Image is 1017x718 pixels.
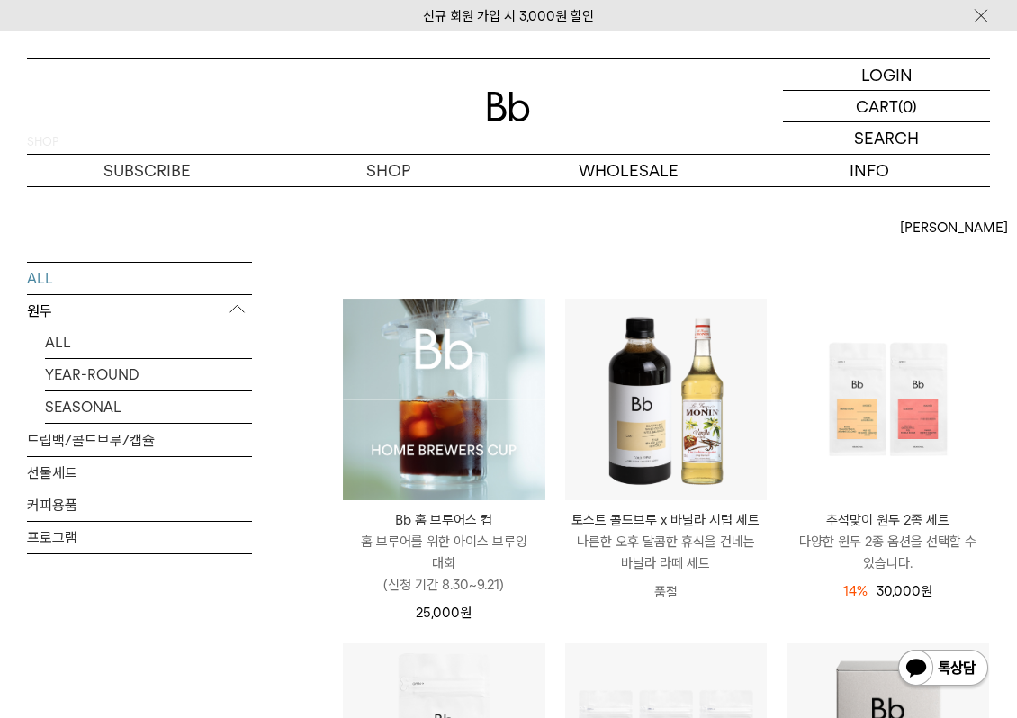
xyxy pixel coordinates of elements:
span: [PERSON_NAME] [900,217,1008,238]
a: SEASONAL [45,390,252,422]
a: ALL [27,262,252,293]
p: Bb 홈 브루어스 컵 [343,509,545,531]
p: 다양한 원두 2종 옵션을 선택할 수 있습니다. [787,531,989,574]
a: LOGIN [783,59,990,91]
a: 선물세트 [27,456,252,488]
p: INFO [750,155,991,186]
p: 추석맞이 원두 2종 세트 [787,509,989,531]
a: SUBSCRIBE [27,155,268,186]
img: 로고 [487,92,530,121]
a: 추석맞이 원두 2종 세트 다양한 원두 2종 옵션을 선택할 수 있습니다. [787,509,989,574]
a: 드립백/콜드브루/캡슐 [27,424,252,455]
p: 품절 [565,574,768,610]
a: Bb 홈 브루어스 컵 홈 브루어를 위한 아이스 브루잉 대회(신청 기간 8.30~9.21) [343,509,545,596]
img: 토스트 콜드브루 x 바닐라 시럽 세트 [565,299,768,501]
div: 14% [843,580,868,602]
img: Bb 홈 브루어스 컵 [343,299,545,501]
a: 프로그램 [27,521,252,552]
p: 원두 [27,294,252,327]
span: 원 [921,583,932,599]
p: 나른한 오후 달콤한 휴식을 건네는 바닐라 라떼 세트 [565,531,768,574]
p: LOGIN [861,59,913,90]
p: WHOLESALE [508,155,750,186]
p: (0) [898,91,917,121]
a: SHOP [268,155,509,186]
a: YEAR-ROUND [45,358,252,390]
img: 카카오톡 채널 1:1 채팅 버튼 [896,648,990,691]
p: SEARCH [854,122,919,154]
span: 25,000 [416,605,472,621]
p: 토스트 콜드브루 x 바닐라 시럽 세트 [565,509,768,531]
span: 30,000 [877,583,932,599]
p: 홈 브루어를 위한 아이스 브루잉 대회 (신청 기간 8.30~9.21) [343,531,545,596]
a: 커피용품 [27,489,252,520]
span: 원 [460,605,472,621]
img: 추석맞이 원두 2종 세트 [787,299,989,501]
p: CART [856,91,898,121]
a: CART (0) [783,91,990,122]
a: ALL [45,326,252,357]
a: 신규 회원 가입 시 3,000원 할인 [423,8,594,24]
a: 토스트 콜드브루 x 바닐라 시럽 세트 나른한 오후 달콤한 휴식을 건네는 바닐라 라떼 세트 [565,509,768,574]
